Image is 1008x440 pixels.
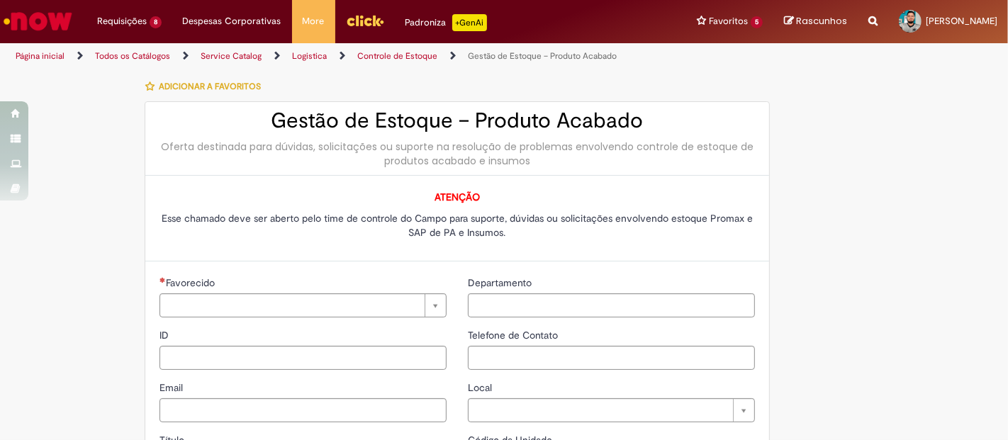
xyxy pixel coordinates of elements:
div: Padroniza [405,14,487,31]
span: ID [159,329,172,342]
input: Telefone de Contato [468,346,755,370]
span: 5 [751,16,763,28]
h2: Gestão de Estoque – Produto Acabado [159,109,755,132]
span: Telefone de Contato [468,329,561,342]
input: ID [159,346,447,370]
a: Limpar campo Local [468,398,755,422]
span: Requisições [97,14,147,28]
img: ServiceNow [1,7,74,35]
a: Todos os Catálogos [95,50,170,62]
span: Necessários [159,277,166,283]
span: [PERSON_NAME] [926,15,997,27]
span: Adicionar a Favoritos [159,81,261,92]
a: Página inicial [16,50,65,62]
input: Departamento [468,293,755,317]
p: Esse chamado deve ser aberto pelo time de controle do Campo para suporte, dúvidas ou solicitações... [159,211,755,239]
span: ATENÇÃO [435,191,480,203]
span: 8 [150,16,162,28]
a: Logistica [292,50,327,62]
div: Oferta destinada para dúvidas, solicitações ou suporte na resolução de problemas envolvendo contr... [159,140,755,168]
input: Email [159,398,447,422]
a: Service Catalog [201,50,262,62]
ul: Trilhas de página [11,43,661,69]
span: Favoritos [709,14,748,28]
img: click_logo_yellow_360x200.png [346,10,384,31]
span: Email [159,381,186,394]
p: +GenAi [452,14,487,31]
a: Limpar campo Favorecido [159,293,447,317]
span: Departamento [468,276,534,289]
button: Adicionar a Favoritos [145,72,269,101]
span: Local [468,381,495,394]
a: Rascunhos [784,15,847,28]
a: Gestão de Estoque – Produto Acabado [468,50,617,62]
span: Rascunhos [796,14,847,28]
span: Necessários - Favorecido [166,276,218,289]
a: Controle de Estoque [357,50,437,62]
span: More [303,14,325,28]
span: Despesas Corporativas [183,14,281,28]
